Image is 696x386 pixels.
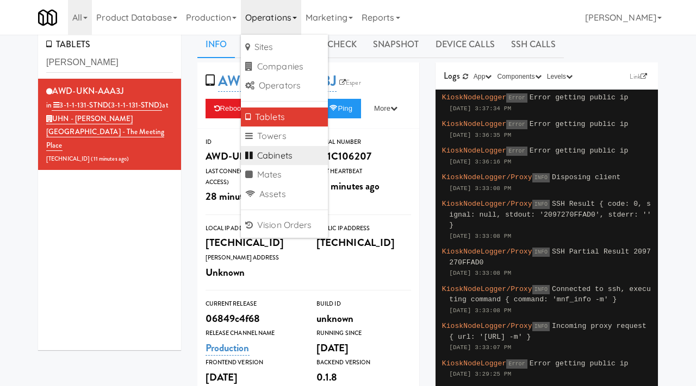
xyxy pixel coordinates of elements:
[532,173,550,182] span: INFO
[365,99,406,118] button: More
[241,126,328,146] a: Towers
[206,357,300,368] div: Frontend Version
[449,371,511,377] span: [DATE] 3:29:25 PM
[206,299,300,309] div: Current Release
[544,71,575,82] button: Levels
[449,132,511,138] span: [DATE] 3:36:35 PM
[449,322,647,341] span: Incoming proxy request { url: '[URL] -m' }
[46,113,164,151] a: UHN - [PERSON_NAME][GEOGRAPHIC_DATA] - The Meeting Place
[449,270,511,276] span: [DATE] 3:33:08 PM
[532,200,550,209] span: INFO
[206,147,300,166] div: AWD-UKN-AAA3J
[38,79,181,170] li: AWD-UKN-AAA3Jin 3-1-1-131-STND(3-1-1-131-STND)at UHN - [PERSON_NAME][GEOGRAPHIC_DATA] - The Meeti...
[442,120,507,128] span: KioskNodeLogger
[506,120,527,129] span: Error
[530,147,629,155] span: Error getting public ip
[532,248,550,257] span: INFO
[206,309,300,328] div: 06849c4f68
[316,223,411,234] div: Public IP Address
[108,100,163,110] span: (3-1-1-131-STND)
[241,107,328,127] a: Tablets
[321,99,361,118] button: Ping
[197,31,235,58] a: Info
[532,285,550,294] span: INFO
[241,216,328,235] a: Vision Orders
[241,37,328,57] a: Sites
[449,105,511,112] span: [DATE] 3:37:34 PM
[442,359,507,368] span: KioskNodeLogger
[449,185,511,192] span: [DATE] 3:33:08 PM
[241,185,328,204] a: Assets
[94,155,127,163] span: 11 minutes ago
[316,328,411,339] div: Running Since
[449,233,511,239] span: [DATE] 3:33:08 PM
[316,147,411,166] div: 331C106207
[506,147,527,156] span: Error
[442,322,532,330] span: KioskNodeLogger/Proxy
[206,263,300,282] div: Unknown
[316,166,411,177] div: Last Heartbeat
[530,359,629,368] span: Error getting public ip
[365,31,427,58] a: Snapshot
[206,166,300,187] div: Last Connected (Remote Access)
[427,31,503,58] a: Device Calls
[316,357,411,368] div: Backend Version
[316,137,411,148] div: Serial Number
[442,147,507,155] span: KioskNodeLogger
[46,155,129,163] span: [TECHNICAL_ID] ( )
[442,173,532,181] span: KioskNodeLogger/Proxy
[471,71,495,82] button: App
[506,93,527,103] span: Error
[235,31,285,58] a: Config
[627,71,650,82] a: Link
[530,120,629,128] span: Error getting public ip
[506,359,527,369] span: Error
[241,146,328,166] a: Cabinets
[218,71,337,92] a: AWD-UKN-AAA3J
[449,307,511,314] span: [DATE] 3:33:08 PM
[46,100,169,151] span: at
[46,53,173,73] input: Search tablets
[449,248,651,267] span: SSH Partial Result 2097270FFAD0
[241,76,328,96] a: Operators
[552,173,620,181] span: Disposing client
[316,309,411,328] div: unknown
[442,285,532,293] span: KioskNodeLogger/Proxy
[241,165,328,185] a: Mates
[449,200,651,229] span: SSH Result { code: 0, signal: null, stdout: '2097270FFAD0', stderr: '' }
[241,57,328,77] a: Companies
[206,99,252,118] button: Reboot
[442,93,507,102] span: KioskNodeLogger
[206,233,300,252] div: [TECHNICAL_ID]
[530,93,629,102] span: Error getting public ip
[503,31,564,58] a: SSH Calls
[38,8,57,27] img: Micromart
[46,38,90,50] span: TABLETS
[316,233,411,252] div: [TECHNICAL_ID]
[449,344,511,351] span: [DATE] 3:33:07 PM
[52,85,124,97] span: AWD-UKN-AAA3J
[206,223,300,234] div: Local IP Address
[46,100,162,111] span: in
[206,340,250,356] a: Production
[206,137,300,148] div: ID
[206,189,268,204] span: 28 minutes ago
[449,159,511,165] span: [DATE] 3:36:16 PM
[316,179,380,193] span: 30 minutes ago
[495,71,544,82] button: Components
[442,248,532,256] span: KioskNodeLogger/Proxy
[532,322,550,331] span: INFO
[316,340,349,355] span: [DATE]
[316,299,411,309] div: Build Id
[444,69,459,82] span: Logs
[52,100,162,111] a: 3-1-1-131-STND(3-1-1-131-STND)
[337,77,364,88] a: Esper
[206,328,300,339] div: Release Channel Name
[442,200,532,208] span: KioskNodeLogger/Proxy
[206,252,300,263] div: [PERSON_NAME] Address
